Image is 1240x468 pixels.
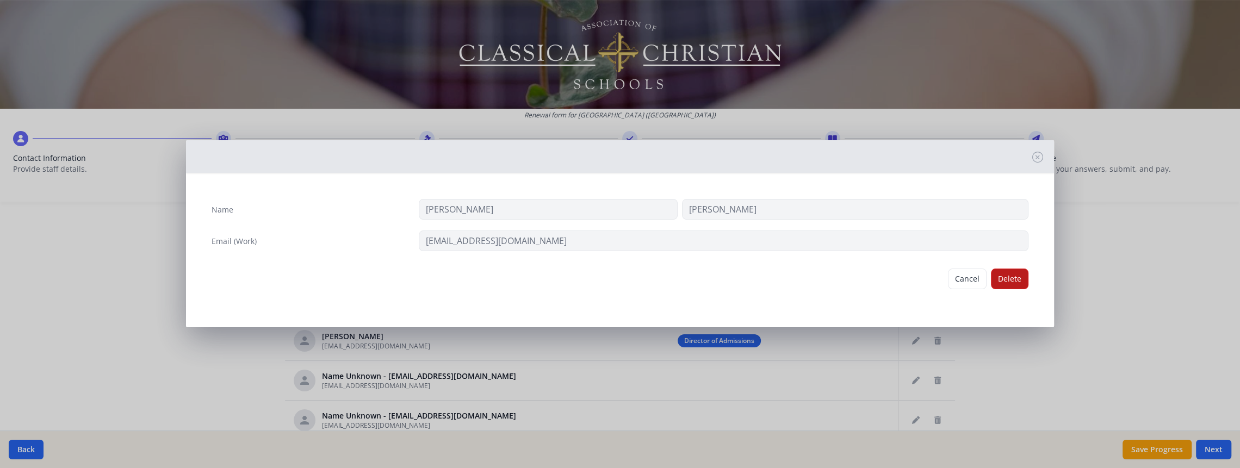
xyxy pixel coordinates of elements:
[948,269,987,289] button: Cancel
[991,269,1028,289] button: Delete
[212,236,257,247] label: Email (Work)
[212,204,233,215] label: Name
[682,199,1028,220] input: Last Name
[419,199,678,220] input: First Name
[419,230,1029,251] input: contact@site.com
